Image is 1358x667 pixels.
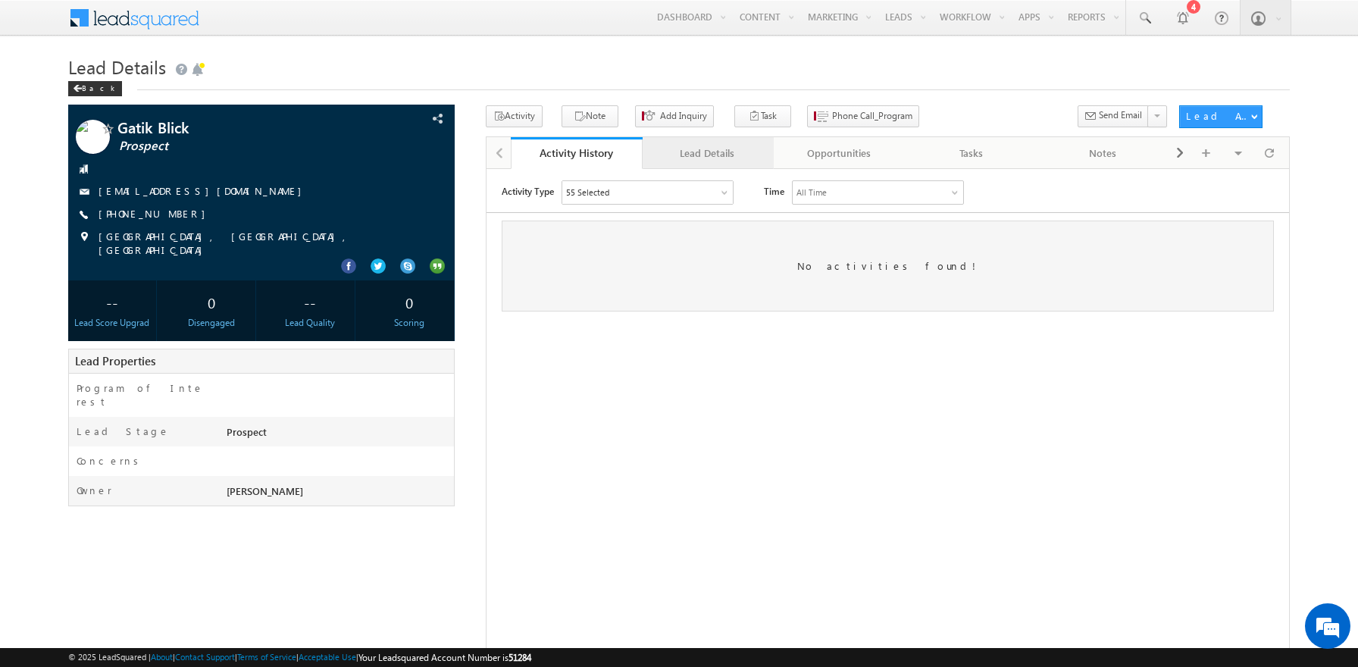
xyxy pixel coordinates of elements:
[26,80,64,99] img: d_60004797649_company_0_60004797649
[1078,105,1149,127] button: Send Email
[117,120,359,135] span: Gatik Blick
[68,650,531,665] span: © 2025 LeadSquared | | | | |
[1179,105,1263,128] button: Lead Actions
[1186,109,1250,123] div: Lead Actions
[99,207,213,222] span: [PHONE_NUMBER]
[660,109,707,123] span: Add Inquiry
[15,11,67,34] span: Activity Type
[75,353,155,368] span: Lead Properties
[511,137,643,169] a: Activity History
[369,316,450,330] div: Scoring
[151,652,173,662] a: About
[237,652,296,662] a: Terms of Service
[643,137,774,169] a: Lead Details
[171,288,252,316] div: 0
[522,146,631,160] div: Activity History
[206,467,275,487] em: Start Chat
[358,652,531,663] span: Your Leadsquared Account Number is
[562,105,618,127] button: Note
[635,105,714,127] button: Add Inquiry
[80,17,123,30] div: 55 Selected
[310,17,340,30] div: All Time
[1050,144,1156,162] div: Notes
[223,424,454,446] div: Prospect
[99,184,309,197] a: [EMAIL_ADDRESS][DOMAIN_NAME]
[299,652,356,662] a: Acceptable Use
[175,652,235,662] a: Contact Support
[655,144,761,162] div: Lead Details
[77,381,208,409] label: Program of Interest
[369,288,450,316] div: 0
[171,316,252,330] div: Disengaged
[77,424,170,438] label: Lead Stage
[1037,137,1169,169] a: Notes
[99,230,415,257] span: [GEOGRAPHIC_DATA], [GEOGRAPHIC_DATA], [GEOGRAPHIC_DATA]
[20,140,277,454] textarea: Type your message and hit 'Enter'
[76,12,246,35] div: Sales Activity,Program,Email Bounced,Email Link Clicked,Email Marked Spam & 50 more..
[77,484,112,497] label: Owner
[72,316,153,330] div: Lead Score Upgrad
[734,105,791,127] button: Task
[76,120,110,159] img: Profile photo
[918,144,1024,162] div: Tasks
[277,11,298,34] span: Time
[508,652,531,663] span: 51284
[270,316,351,330] div: Lead Quality
[119,139,361,154] span: Prospect
[68,80,130,93] a: Back
[68,81,122,96] div: Back
[77,454,144,468] label: Concerns
[786,144,892,162] div: Opportunities
[79,80,255,99] div: Chat with us now
[15,52,787,142] div: No activities found!
[270,288,351,316] div: --
[227,484,303,497] span: [PERSON_NAME]
[832,109,912,123] span: Phone Call_Program
[906,137,1037,169] a: Tasks
[68,55,166,79] span: Lead Details
[774,137,906,169] a: Opportunities
[807,105,919,127] button: Phone Call_Program
[486,105,543,127] button: Activity
[72,288,153,316] div: --
[249,8,285,44] div: Minimize live chat window
[1099,108,1142,122] span: Send Email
